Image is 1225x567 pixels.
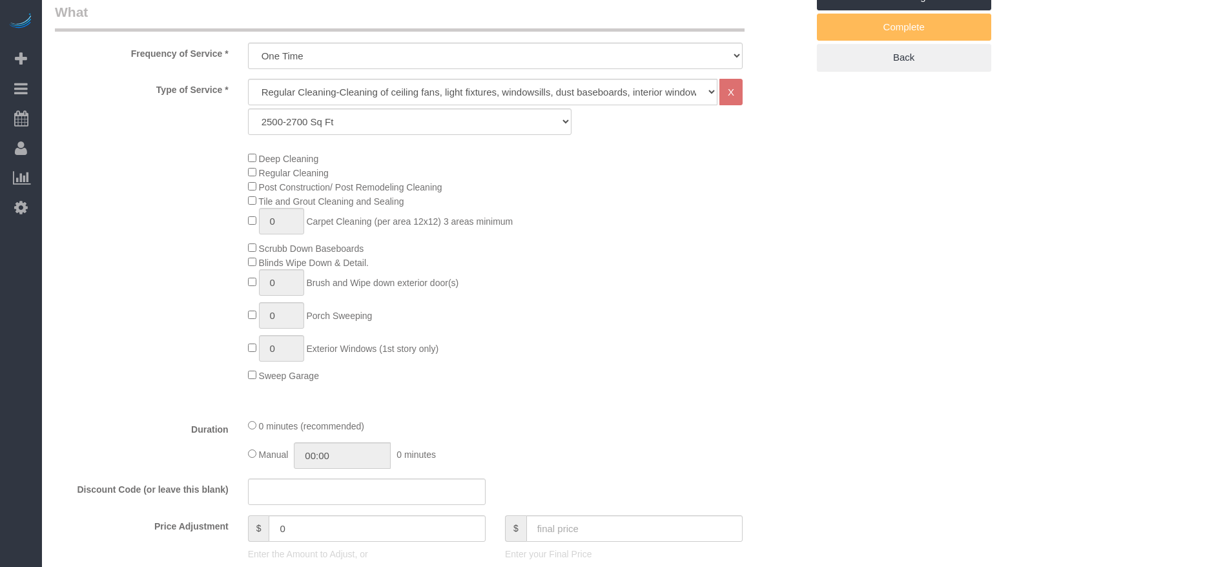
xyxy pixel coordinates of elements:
[259,258,369,268] span: Blinds Wipe Down & Detail.
[526,515,743,542] input: final price
[259,371,319,381] span: Sweep Garage
[259,449,289,460] span: Manual
[8,13,34,31] img: Automaid Logo
[248,548,486,561] p: Enter the Amount to Adjust, or
[55,3,745,32] legend: What
[259,154,319,164] span: Deep Cleaning
[306,216,513,227] span: Carpet Cleaning (per area 12x12) 3 areas minimum
[505,515,526,542] span: $
[259,182,442,192] span: Post Construction/ Post Remodeling Cleaning
[396,449,436,460] span: 0 minutes
[505,548,743,561] p: Enter your Final Price
[45,479,238,496] label: Discount Code (or leave this blank)
[817,44,991,71] a: Back
[306,311,372,321] span: Porch Sweeping
[258,196,404,207] span: Tile and Grout Cleaning and Sealing
[45,418,238,436] label: Duration
[45,79,238,96] label: Type of Service *
[259,421,364,431] span: 0 minutes (recommended)
[306,278,458,288] span: Brush and Wipe down exterior door(s)
[306,344,438,354] span: Exterior Windows (1st story only)
[259,243,364,254] span: Scrubb Down Baseboards
[45,515,238,533] label: Price Adjustment
[248,515,269,542] span: $
[45,43,238,60] label: Frequency of Service *
[259,168,329,178] span: Regular Cleaning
